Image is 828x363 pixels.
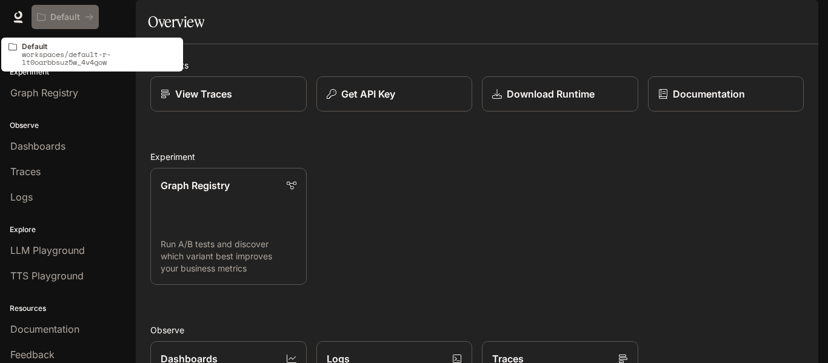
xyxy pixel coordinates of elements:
[150,324,804,336] h2: Observe
[648,76,804,112] a: Documentation
[32,5,99,29] button: All workspaces
[150,59,804,72] h2: Shortcuts
[148,10,204,34] h1: Overview
[316,76,473,112] button: Get API Key
[22,50,176,66] p: workspaces/default-r-lt0oarbbsuz5w_4v4gow
[50,12,80,22] p: Default
[341,87,395,101] p: Get API Key
[161,178,230,193] p: Graph Registry
[482,76,638,112] a: Download Runtime
[507,87,595,101] p: Download Runtime
[150,76,307,112] a: View Traces
[150,150,804,163] h2: Experiment
[150,168,307,285] a: Graph RegistryRun A/B tests and discover which variant best improves your business metrics
[673,87,745,101] p: Documentation
[161,238,296,275] p: Run A/B tests and discover which variant best improves your business metrics
[175,87,232,101] p: View Traces
[22,42,176,50] p: Default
